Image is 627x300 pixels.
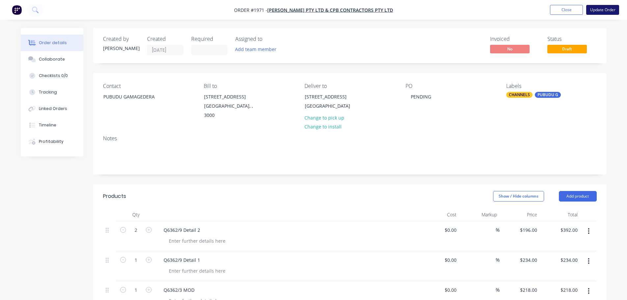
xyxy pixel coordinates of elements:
[231,45,280,54] button: Add team member
[506,83,596,89] div: Labels
[299,92,365,113] div: [STREET_ADDRESS][GEOGRAPHIC_DATA]
[103,192,126,200] div: Products
[493,191,544,202] button: Show / Hide columns
[405,92,436,101] div: PENDING
[39,122,56,128] div: Timeline
[147,36,183,42] div: Created
[490,36,539,42] div: Invoiced
[540,208,580,221] div: Total
[547,36,597,42] div: Status
[103,36,139,42] div: Created by
[21,35,83,51] button: Order details
[39,40,67,46] div: Order details
[39,139,64,145] div: Profitability
[301,113,348,122] button: Change to pick up
[21,68,83,84] button: Checklists 0/0
[98,92,164,113] div: PUBUDU GAMAGEDERA
[405,83,496,89] div: PO
[21,51,83,68] button: Collaborate
[39,106,67,112] div: Linked Orders
[459,208,500,221] div: Markup
[496,256,500,264] span: %
[235,36,301,42] div: Assigned to
[496,286,500,294] span: %
[39,73,68,79] div: Checklists 0/0
[158,255,205,265] div: Q6362/9 Detail 1
[550,5,583,15] button: Close
[21,133,83,150] button: Profitability
[305,101,359,111] div: [GEOGRAPHIC_DATA]
[39,56,65,62] div: Collaborate
[158,285,200,295] div: Q6362/3 MOD
[204,83,294,89] div: Bill to
[12,5,22,15] img: Factory
[547,45,587,53] span: Draft
[116,208,156,221] div: Qty
[490,45,530,53] span: No
[103,83,193,89] div: Contact
[103,92,158,101] div: PUBUDU GAMAGEDERA
[500,208,540,221] div: Price
[204,92,259,101] div: [STREET_ADDRESS]
[535,92,561,98] div: PUBUDU G
[301,122,345,131] button: Change to install
[496,226,500,234] span: %
[103,135,597,142] div: Notes
[21,84,83,100] button: Tracking
[305,92,359,101] div: [STREET_ADDRESS]
[204,101,259,120] div: [GEOGRAPHIC_DATA], , 3000
[267,7,393,13] a: [PERSON_NAME] PTY LTD & CPB CONTRACTORS PTY LTD
[234,7,267,13] span: Order #1971 -
[304,83,395,89] div: Deliver to
[21,117,83,133] button: Timeline
[235,45,280,54] button: Add team member
[158,225,205,235] div: Q6362/9 Detail 2
[198,92,264,120] div: [STREET_ADDRESS][GEOGRAPHIC_DATA], , 3000
[559,191,597,202] button: Add product
[506,92,533,98] div: CHANNELS
[39,89,57,95] div: Tracking
[103,45,139,52] div: [PERSON_NAME]
[191,36,227,42] div: Required
[586,5,619,15] button: Update Order
[419,208,459,221] div: Cost
[21,100,83,117] button: Linked Orders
